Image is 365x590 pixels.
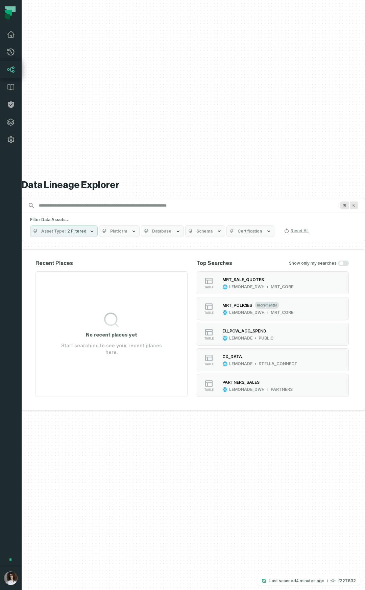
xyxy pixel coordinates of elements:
relative-time: Aug 28, 2025, 6:04 PM GMT+3 [296,578,324,583]
h1: Data Lineage Explorer [22,179,365,191]
button: Last scanned[DATE] 6:04:20 PMf227832 [257,577,360,585]
p: Last scanned [269,578,324,584]
h4: f227832 [338,579,356,583]
span: Press ⌘ + K to focus the search bar [340,202,349,209]
div: Tooltip anchor [7,557,14,563]
img: avatar of Aluma Gelbard [4,571,18,585]
span: Press ⌘ + K to focus the search bar [350,202,358,209]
